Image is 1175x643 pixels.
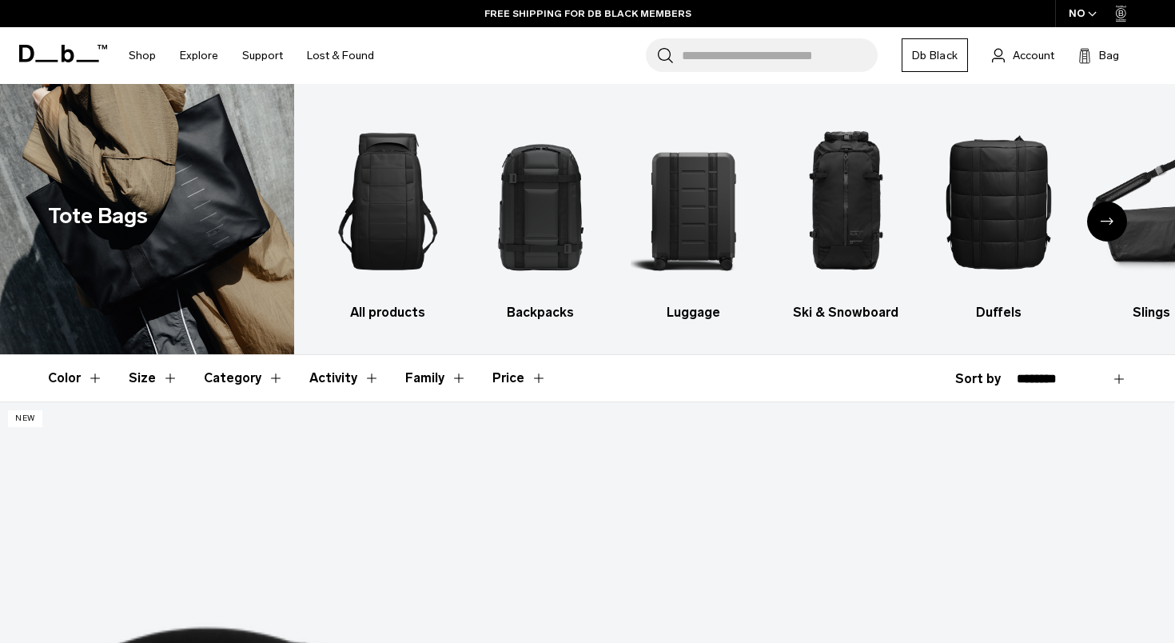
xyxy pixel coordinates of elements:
span: Account [1013,47,1054,64]
img: Db [783,108,908,295]
h1: Tote Bags [48,200,148,233]
p: New [8,410,42,427]
img: Db [631,108,755,295]
h3: Ski & Snowboard [783,303,908,322]
a: Db Duffels [936,108,1061,322]
h3: Duffels [936,303,1061,322]
a: Db Backpacks [478,108,603,322]
a: FREE SHIPPING FOR DB BLACK MEMBERS [484,6,691,21]
a: Db Luggage [631,108,755,322]
h3: All products [326,303,451,322]
span: Bag [1099,47,1119,64]
a: Db Ski & Snowboard [783,108,908,322]
button: Toggle Filter [309,355,380,401]
button: Toggle Filter [129,355,178,401]
li: 1 / 10 [326,108,451,322]
a: Support [242,27,283,84]
img: Db [478,108,603,295]
div: Next slide [1087,202,1127,242]
li: 4 / 10 [783,108,908,322]
a: Explore [180,27,218,84]
button: Toggle Filter [405,355,467,401]
a: Db All products [326,108,451,322]
li: 3 / 10 [631,108,755,322]
button: Toggle Price [492,355,547,401]
li: 5 / 10 [936,108,1061,322]
h3: Luggage [631,303,755,322]
img: Db [326,108,451,295]
button: Toggle Filter [204,355,284,401]
a: Db Black [902,38,968,72]
button: Bag [1078,46,1119,65]
img: Db [936,108,1061,295]
a: Shop [129,27,156,84]
h3: Backpacks [478,303,603,322]
button: Toggle Filter [48,355,103,401]
li: 2 / 10 [478,108,603,322]
a: Account [992,46,1054,65]
a: Lost & Found [307,27,374,84]
nav: Main Navigation [117,27,386,84]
